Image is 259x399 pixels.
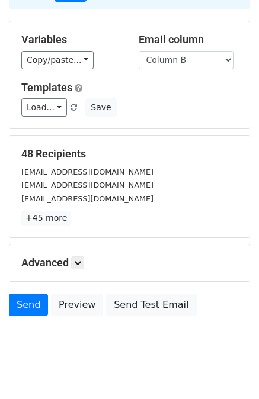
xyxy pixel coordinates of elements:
[106,294,196,316] a: Send Test Email
[21,51,94,69] a: Copy/paste...
[9,294,48,316] a: Send
[139,33,238,46] h5: Email column
[21,81,72,94] a: Templates
[21,168,154,176] small: [EMAIL_ADDRESS][DOMAIN_NAME]
[200,342,259,399] iframe: Chat Widget
[21,147,238,160] h5: 48 Recipients
[21,194,154,203] small: [EMAIL_ADDRESS][DOMAIN_NAME]
[21,256,238,269] h5: Advanced
[21,98,67,117] a: Load...
[21,181,154,189] small: [EMAIL_ADDRESS][DOMAIN_NAME]
[21,211,71,226] a: +45 more
[21,33,121,46] h5: Variables
[85,98,116,117] button: Save
[51,294,103,316] a: Preview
